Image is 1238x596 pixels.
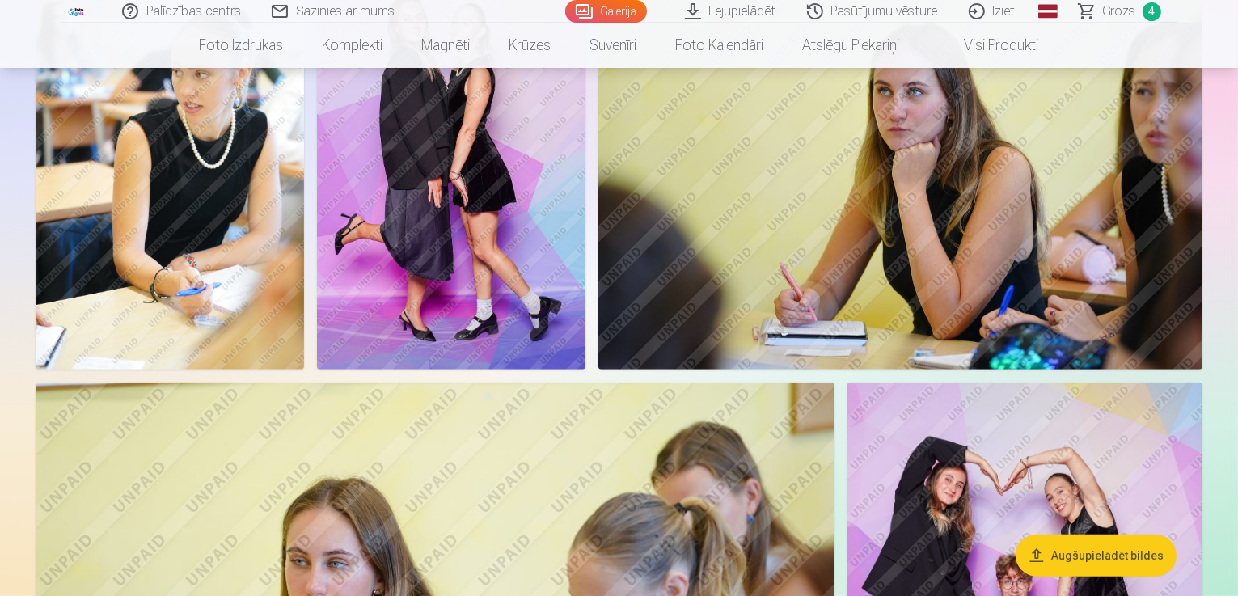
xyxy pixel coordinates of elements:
[919,23,1058,68] a: Visi produkti
[1143,2,1161,21] span: 4
[403,23,490,68] a: Magnēti
[784,23,919,68] a: Atslēgu piekariņi
[1103,2,1136,21] span: Grozs
[180,23,303,68] a: Foto izdrukas
[571,23,657,68] a: Suvenīri
[657,23,784,68] a: Foto kalendāri
[303,23,403,68] a: Komplekti
[490,23,571,68] a: Krūzes
[1016,535,1177,577] button: Augšupielādēt bildes
[68,6,86,16] img: /fa1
